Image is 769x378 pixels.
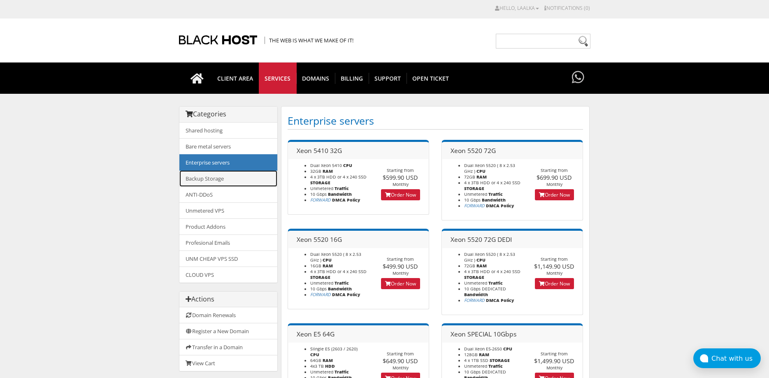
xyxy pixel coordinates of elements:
b: CPU [323,257,332,263]
div: Starting from Monthly [526,167,583,187]
a: Order Now [535,189,574,200]
span: Xeon 5410 32G [297,146,342,155]
a: Shared hosting [179,123,277,139]
span: 16GB [310,263,321,269]
a: SERVICES [259,63,297,94]
b: Traffic [488,191,503,197]
span: $699.90 USD [537,173,572,181]
b: CPU [476,257,486,263]
a: UNM CHEAP VPS SSD [179,250,277,267]
a: Go to homepage [182,63,212,94]
a: Register a New Domain [179,323,277,339]
b: RAM [479,352,489,357]
b: RAM [323,168,333,174]
a: View Cart [179,355,277,371]
span: Open Ticket [407,73,455,84]
span: Xeon E5 64G [297,329,335,339]
span: The Web is what we make of it! [265,37,353,44]
b: Traffic [335,186,349,191]
a: Order Now [535,278,574,289]
i: All abuse reports are forwarded [464,297,485,303]
b: Traffic [488,363,503,369]
span: $499.90 USD [383,262,418,270]
span: Slingle E5 (2603 / 2620) [310,346,358,352]
b: RAM [476,263,487,269]
b: Traffic [335,369,349,375]
b: RAM [323,357,333,363]
h3: Categories [186,111,271,118]
span: 10 Gbps DEDICATED [464,369,506,375]
a: Billing [335,63,369,94]
b: RAM [476,174,487,180]
span: $1,499.90 USD [534,357,574,365]
b: Bandwidth [328,286,352,292]
i: All abuse reports are forwarded [310,197,331,203]
span: 128GB [464,352,478,357]
a: Domain Renewals [179,307,277,323]
span: 4 x 3TB HDD or 4 x 240 SSD [310,174,367,180]
a: CLOUD VPS [179,267,277,283]
button: Chat with us [693,348,761,368]
a: Enterprise servers [179,154,277,171]
a: Bare metal servers [179,138,277,155]
span: Xeon 5520 72G DEDI [451,235,512,244]
a: Notifications (0) [544,5,590,12]
span: Xeon 5520 72G [451,146,496,155]
span: Billing [335,73,369,84]
i: All abuse reports are forwarded [310,292,331,297]
b: CPU [310,352,319,357]
span: 64GB [310,357,321,363]
span: 32GB [310,168,321,174]
a: Profesional Emails [179,234,277,251]
span: Domains [296,73,335,84]
span: 10 Gbps [310,286,327,292]
span: 4 x 3TB HDD or 4 x 240 SSD [464,269,520,274]
b: STORAGE [310,274,330,280]
div: Starting from Monthly [526,351,583,371]
a: Support [369,63,407,94]
b: Bandwidth [328,191,352,197]
span: Dual Xeon E5-2650 [464,346,502,352]
a: FORWARD [464,297,485,303]
b: DMCA Policy [332,292,360,297]
span: Xeon 5520 16G [297,235,342,244]
span: Dual Xeon 5520 ( 8 x 2.53 GHz ) [464,251,515,263]
span: 10 Gbps [310,191,327,197]
h3: Actions [186,296,271,303]
b: STORAGE [490,357,510,363]
span: 10 Gbps [464,197,481,203]
span: Unmetered [310,280,333,286]
div: Starting from Monthly [372,351,429,371]
div: Starting from Monthly [372,256,429,276]
a: Have questions? [570,63,586,93]
b: STORAGE [464,274,484,280]
a: Order Now [381,189,420,200]
span: 4 x 3TB HDD or 4 x 240 SSD [464,180,520,186]
span: Dual Xeon 5410 [310,162,342,168]
a: Product Addons [179,218,277,235]
span: Dual Xeon 5520 ( 8 x 2.53 GHz ) [310,251,361,263]
b: DMCA Policy [332,197,360,203]
h1: Enterprise servers [288,113,583,130]
a: Domains [296,63,335,94]
b: STORAGE [464,186,484,191]
b: STORAGE [310,180,330,186]
b: Bandwidth [482,197,506,203]
span: 10 Gbps DEDICATED [464,286,506,292]
a: Transfer in a Domain [179,339,277,355]
a: CLIENT AREA [211,63,259,94]
a: Backup Storage [179,170,277,187]
input: Need help? [496,34,590,49]
b: DMCA Policy [486,203,514,209]
span: Unmetered [464,191,487,197]
i: All abuse reports are forwarded [464,203,485,209]
a: FORWARD [310,197,331,203]
span: CLIENT AREA [211,73,259,84]
b: CPU [343,162,352,168]
span: $649.90 USD [383,357,418,365]
a: Hello, LaaLkA [495,5,539,12]
a: FORWARD [310,292,331,297]
span: Unmetered [464,280,487,286]
span: Unmetered [310,186,333,191]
